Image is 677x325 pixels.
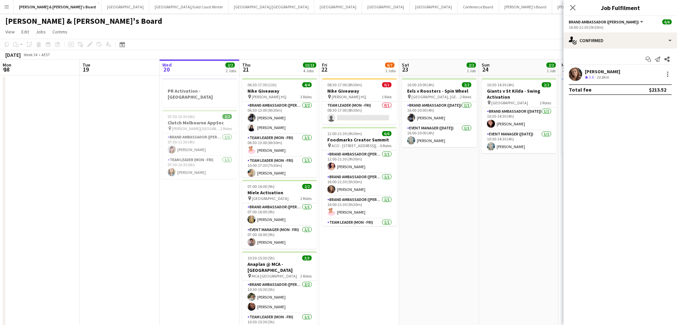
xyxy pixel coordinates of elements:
button: [PERSON_NAME] & [PERSON_NAME]'s Board [552,0,637,13]
div: Total fee [569,86,591,93]
button: [PERSON_NAME]'s Board [499,0,552,13]
div: $213.52 [649,86,666,93]
span: Brand Ambassador (Mon - Fri) [569,19,639,24]
div: 10.8km [595,75,610,80]
h3: Job Fulfilment [563,3,677,12]
button: [GEOGRAPHIC_DATA] [314,0,362,13]
div: Confirmed [563,32,677,48]
span: 6/6 [662,19,672,24]
button: [GEOGRAPHIC_DATA]/[GEOGRAPHIC_DATA] [228,0,314,13]
button: [GEOGRAPHIC_DATA] [362,0,410,13]
button: [PERSON_NAME] & [PERSON_NAME]'s Board [14,0,102,13]
button: Brand Ambassador ([PERSON_NAME]) [569,19,644,24]
span: 3.6 [589,75,594,80]
button: Conference Board [458,0,499,13]
div: [PERSON_NAME] [585,69,620,75]
button: [GEOGRAPHIC_DATA] [102,0,149,13]
div: 16:00-21:30 (5h30m) [569,25,672,30]
button: [GEOGRAPHIC_DATA]/Gold Coast Winter [149,0,228,13]
button: [GEOGRAPHIC_DATA] [410,0,458,13]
